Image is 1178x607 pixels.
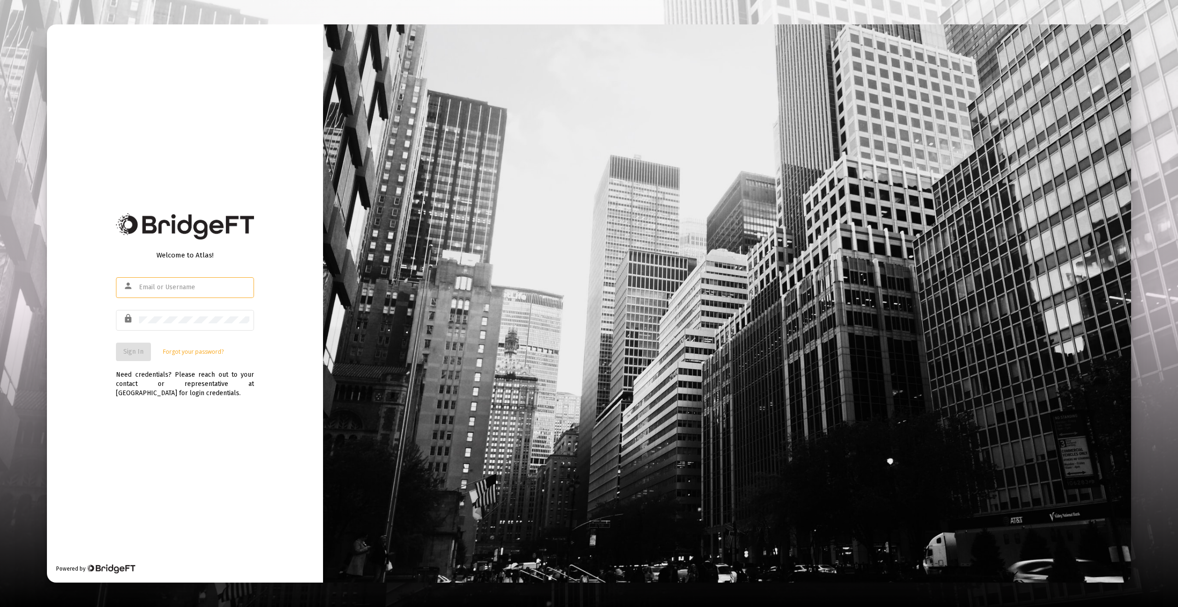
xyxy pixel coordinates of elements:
[116,251,254,260] div: Welcome to Atlas!
[116,213,254,239] img: Bridge Financial Technology Logo
[123,348,144,356] span: Sign In
[123,280,134,292] mat-icon: person
[116,361,254,398] div: Need credentials? Please reach out to your contact or representative at [GEOGRAPHIC_DATA] for log...
[87,564,135,573] img: Bridge Financial Technology Logo
[116,343,151,361] button: Sign In
[139,284,249,291] input: Email or Username
[163,347,224,356] a: Forgot your password?
[56,564,135,573] div: Powered by
[123,313,134,324] mat-icon: lock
